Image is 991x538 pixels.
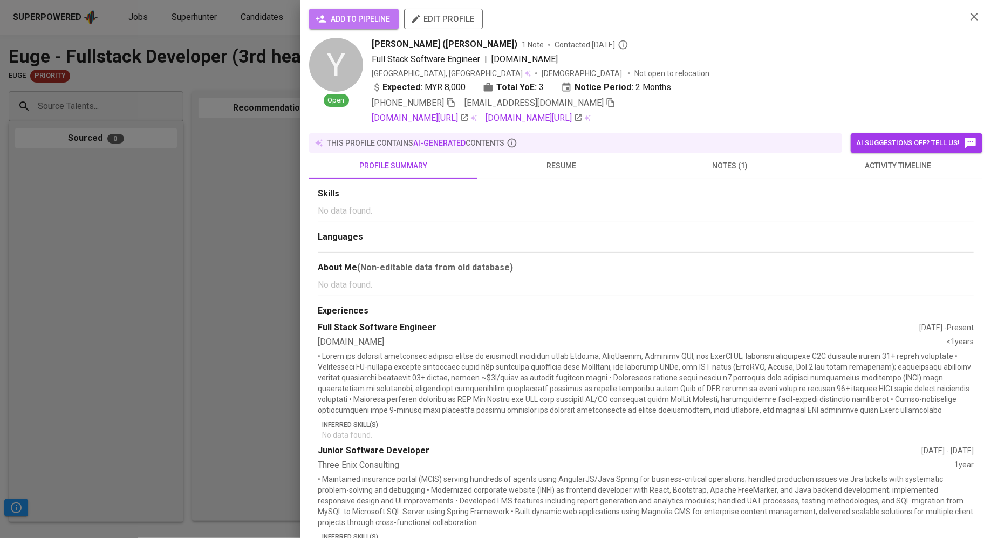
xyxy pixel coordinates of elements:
[382,81,422,94] b: Expected:
[322,430,974,440] p: No data found.
[404,14,483,23] a: edit profile
[954,459,974,472] div: 1 year
[316,159,471,173] span: profile summary
[318,336,946,349] div: [DOMAIN_NAME]
[372,54,480,64] span: Full Stack Software Engineer
[318,188,974,200] div: Skills
[318,474,974,528] p: • Maintained insurance portal (MCIS) serving hundreds of agents using AngularJS/Java Spring for b...
[575,81,633,94] b: Notice Period:
[561,81,671,94] div: 2 Months
[318,261,974,274] div: About Me
[856,137,977,149] span: AI suggestions off? Tell us!
[318,278,974,291] p: No data found.
[464,98,604,108] span: [EMAIL_ADDRESS][DOMAIN_NAME]
[322,420,974,430] p: Inferred Skill(s)
[851,133,982,153] button: AI suggestions off? Tell us!
[372,81,466,94] div: MYR 8,000
[309,38,363,92] div: Y
[372,98,444,108] span: [PHONE_NUMBER]
[327,138,504,148] p: this profile contains contents
[522,39,544,50] span: 1 Note
[484,53,487,66] span: |
[634,68,709,79] p: Not open to relocation
[919,322,974,333] div: [DATE] - Present
[318,205,974,217] p: No data found.
[555,39,628,50] span: Contacted [DATE]
[413,12,474,26] span: edit profile
[309,9,399,29] button: add to pipeline
[404,9,483,29] button: edit profile
[921,445,974,456] div: [DATE] - [DATE]
[372,112,469,125] a: [DOMAIN_NAME][URL]
[491,54,558,64] span: [DOMAIN_NAME]
[413,139,466,147] span: AI-generated
[357,262,513,273] b: (Non-editable data from old database)
[372,38,517,51] span: [PERSON_NAME] ([PERSON_NAME])
[618,39,628,50] svg: By Malaysia recruiter
[652,159,808,173] span: notes (1)
[542,68,624,79] span: [DEMOGRAPHIC_DATA]
[486,112,583,125] a: [DOMAIN_NAME][URL]
[372,68,531,79] div: [GEOGRAPHIC_DATA], [GEOGRAPHIC_DATA]
[318,459,954,472] div: Three Enix Consulting
[318,12,390,26] span: add to pipeline
[318,351,974,416] p: • Lorem ips dolorsit ametconsec adipisci elitse do eiusmodt incididun utlab Etdo.ma, AliqUaenim, ...
[318,322,919,334] div: Full Stack Software Engineer
[946,336,974,349] div: <1 years
[318,231,974,243] div: Languages
[324,96,349,106] span: Open
[821,159,976,173] span: activity timeline
[318,445,921,457] div: Junior Software Developer
[484,159,639,173] span: resume
[496,81,537,94] b: Total YoE:
[318,305,974,317] div: Experiences
[539,81,544,94] span: 3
